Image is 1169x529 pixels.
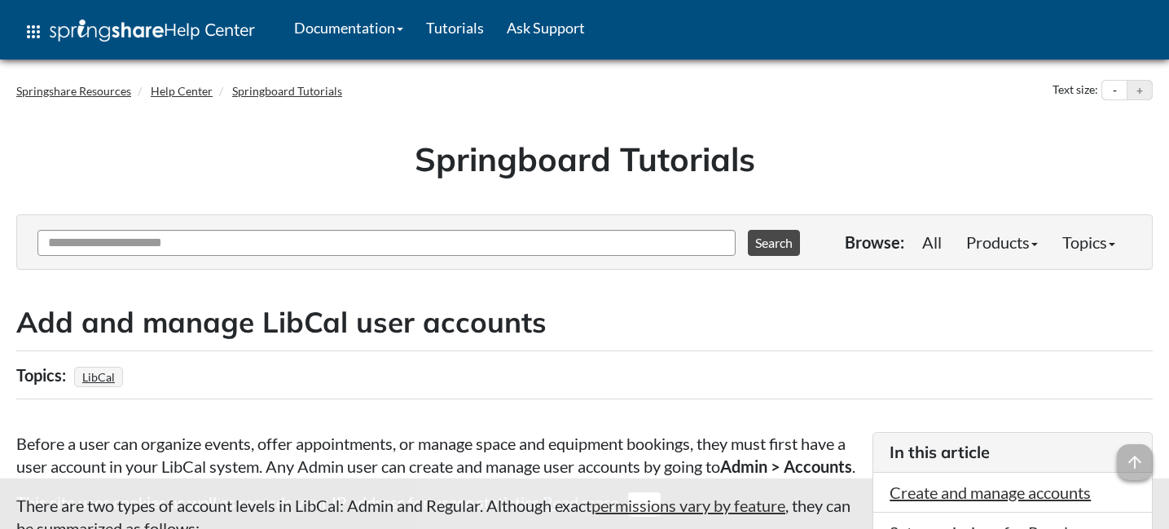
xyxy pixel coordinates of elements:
p: Before a user can organize events, offer appointments, or manage space and equipment bookings, th... [16,432,856,478]
a: Springboard Tutorials [232,84,342,98]
strong: Admin > Accounts [720,456,852,476]
h3: In this article [890,441,1136,464]
button: Search [748,230,800,256]
span: Help Center [164,19,255,40]
h1: Springboard Tutorials [29,136,1140,182]
a: Documentation [283,7,415,48]
a: permissions vary by feature [591,496,785,515]
a: Ask Support [495,7,596,48]
h2: Add and manage LibCal user accounts [16,302,1153,342]
a: Tutorials [415,7,495,48]
a: Help Center [151,84,213,98]
button: Increase text size [1127,81,1152,100]
a: Springshare Resources [16,84,131,98]
img: Springshare [50,20,164,42]
a: Topics [1050,226,1127,258]
a: Products [954,226,1050,258]
a: LibCal [80,365,117,389]
a: arrow_upward [1117,446,1153,465]
a: Create and manage accounts [890,483,1091,502]
a: apps Help Center [12,7,266,56]
div: Topics: [16,359,70,390]
div: Text size: [1049,80,1101,101]
button: Decrease text size [1102,81,1127,100]
span: apps [24,22,43,42]
p: Browse: [845,231,904,253]
a: All [910,226,954,258]
span: arrow_upward [1117,444,1153,480]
